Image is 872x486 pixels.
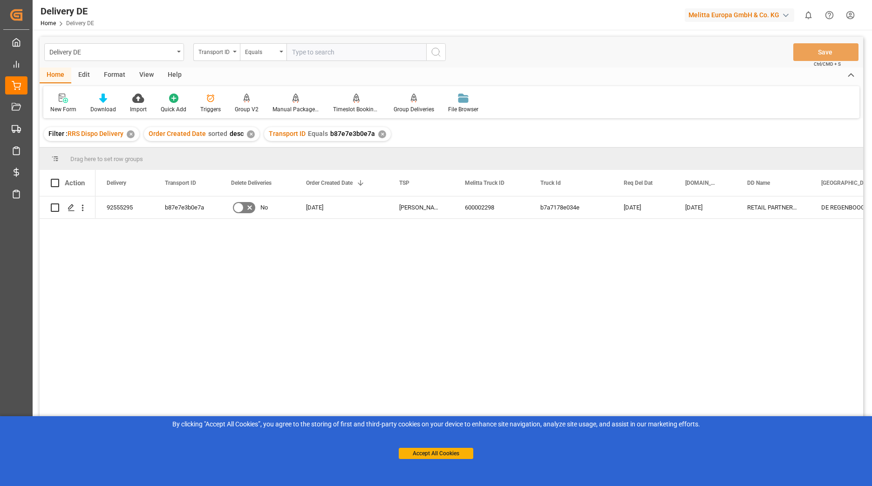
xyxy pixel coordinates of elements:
[68,130,123,137] span: RRS Dispo Delivery
[736,196,810,218] div: RETAIL PARTNERS COLRUYT GROUP NV
[240,43,286,61] button: open menu
[333,105,380,114] div: Timeslot Booking Report
[200,105,221,114] div: Triggers
[295,196,388,218] div: [DATE]
[231,180,272,186] span: Delete Deliveries
[426,43,446,61] button: search button
[793,43,858,61] button: Save
[394,105,434,114] div: Group Deliveries
[41,20,56,27] a: Home
[330,130,375,137] span: b87e7e3b0e7a
[399,180,409,186] span: TSP
[798,5,819,26] button: show 0 new notifications
[245,46,277,56] div: Equals
[260,197,268,218] span: No
[448,105,478,114] div: File Browser
[198,46,230,56] div: Transport ID
[747,180,770,186] span: DD Name
[230,130,244,137] span: desc
[154,196,220,218] div: b87e7e3b0e7a
[50,105,76,114] div: New Form
[272,105,319,114] div: Manual Package TypeDetermination
[819,5,840,26] button: Help Center
[378,130,386,138] div: ✕
[48,130,68,137] span: Filter :
[269,130,306,137] span: Transport ID
[193,43,240,61] button: open menu
[161,67,189,83] div: Help
[40,67,71,83] div: Home
[306,180,353,186] span: Order Created Date
[40,196,95,219] div: Press SPACE to select this row.
[308,130,328,137] span: Equals
[49,46,174,57] div: Delivery DE
[814,61,841,67] span: Ctrl/CMD + S
[95,196,154,218] div: 92555295
[674,196,736,218] div: [DATE]
[208,130,227,137] span: sorted
[90,105,116,114] div: Download
[399,448,473,459] button: Accept All Cookies
[149,130,206,137] span: Order Created Date
[286,43,426,61] input: Type to search
[624,180,653,186] span: Req Del Dat
[132,67,161,83] div: View
[165,180,196,186] span: Transport ID
[529,196,613,218] div: b7a7178e034e
[130,105,147,114] div: Import
[161,105,186,114] div: Quick Add
[127,130,135,138] div: ✕
[388,196,454,218] div: [PERSON_NAME] BENELUX
[107,180,126,186] span: Delivery
[65,179,85,187] div: Action
[97,67,132,83] div: Format
[540,180,561,186] span: Truck Id
[41,4,94,18] div: Delivery DE
[71,67,97,83] div: Edit
[70,155,143,162] span: Drag here to set row groups
[685,180,716,186] span: [DOMAIN_NAME] Dat
[685,8,794,22] div: Melitta Europa GmbH & Co. KG
[7,419,865,429] div: By clicking "Accept All Cookies”, you agree to the storing of first and third-party cookies on yo...
[613,196,674,218] div: [DATE]
[44,43,184,61] button: open menu
[247,130,255,138] div: ✕
[235,105,259,114] div: Group V2
[465,180,504,186] span: Melitta Truck ID
[454,196,529,218] div: 600002298
[685,6,798,24] button: Melitta Europa GmbH & Co. KG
